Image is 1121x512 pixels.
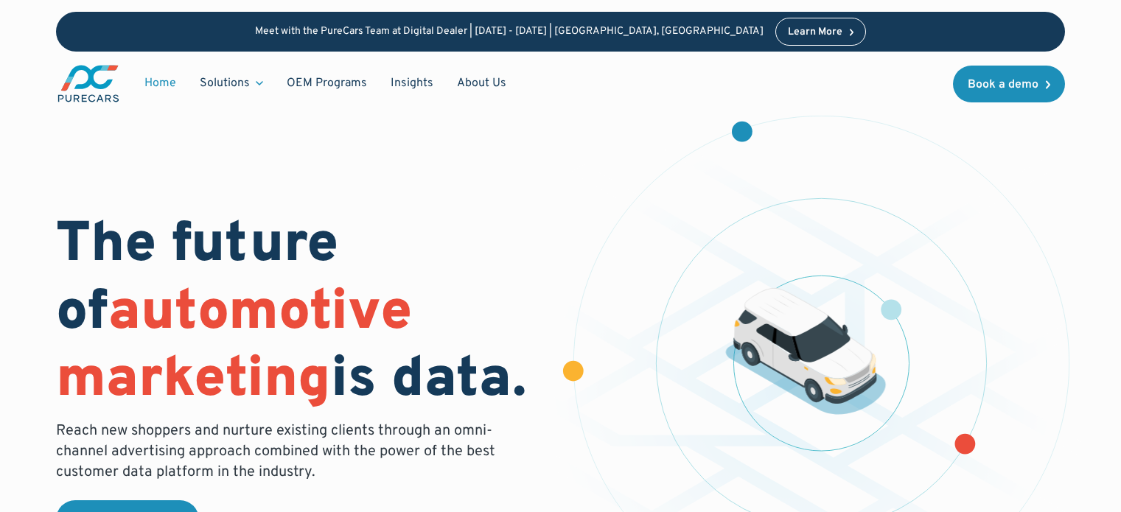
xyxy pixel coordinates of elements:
[445,69,518,97] a: About Us
[788,27,842,38] div: Learn More
[56,63,121,104] a: main
[725,288,886,415] img: illustration of a vehicle
[255,26,764,38] p: Meet with the PureCars Team at Digital Dealer | [DATE] - [DATE] | [GEOGRAPHIC_DATA], [GEOGRAPHIC_...
[379,69,445,97] a: Insights
[56,278,412,416] span: automotive marketing
[968,79,1038,91] div: Book a demo
[56,63,121,104] img: purecars logo
[56,421,504,483] p: Reach new shoppers and nurture existing clients through an omni-channel advertising approach comb...
[200,75,250,91] div: Solutions
[188,69,275,97] div: Solutions
[953,66,1065,102] a: Book a demo
[275,69,379,97] a: OEM Programs
[133,69,188,97] a: Home
[56,213,542,415] h1: The future of is data.
[775,18,867,46] a: Learn More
